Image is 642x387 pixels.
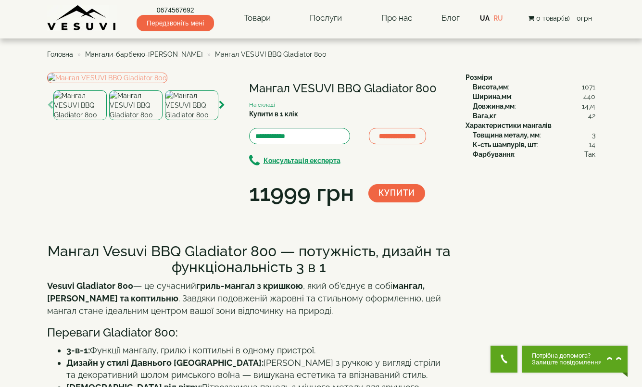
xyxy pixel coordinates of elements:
a: Про нас [372,7,422,29]
div: : [473,101,595,111]
span: 440 [583,92,595,101]
div: : [473,140,595,150]
span: Потрібна допомога? [532,352,602,359]
span: 3 [592,130,595,140]
small: На складі [249,101,275,108]
b: К-сть шампурів, шт [473,141,537,149]
span: Так [584,150,595,159]
b: Фарбування [473,150,514,158]
b: Вага,кг [473,112,496,120]
a: RU [493,14,503,22]
span: 0 товар(ів) - 0грн [536,14,592,22]
button: Get Call button [491,346,517,373]
div: 11999 грн [249,177,354,210]
div: : [473,82,595,92]
div: : [473,92,595,101]
p: — це сучасний , який об'єднує в собі . Завдяки подовженій жаровні та стильному оформленню, цей ма... [47,280,451,317]
span: 42 [588,111,595,121]
span: 1071 [582,82,595,92]
a: UA [480,14,490,22]
h3: Переваги Gladiator 800: [47,326,451,339]
div: : [473,150,595,159]
span: Мангал VESUVI BBQ Gladiator 800 [215,50,327,58]
b: Довжина,мм [473,102,515,110]
img: Завод VESUVI [47,5,117,31]
button: Chat button [522,346,628,373]
b: Ширина,мм [473,93,511,100]
a: Головна [47,50,73,58]
b: Характеристики мангалів [466,122,552,129]
h1: Мангал VESUVI BBQ Gladiator 800 [249,82,451,95]
div: : [473,130,595,140]
li: Функції мангалу, грилю і коптильні в одному пристрої. [66,344,451,357]
strong: 3-в-1: [66,345,90,355]
img: Мангал VESUVI BBQ Gladiator 800 [47,73,167,83]
li: [PERSON_NAME] з ручкою у вигляді стріли та декоративний шолом римського воїна — вишукана естетика... [66,357,451,381]
h2: Мангал Vesuvi BBQ Gladiator 800 — потужність, дизайн та функціональність 3 в 1 [47,243,451,275]
b: Висота,мм [473,83,508,91]
img: Мангал VESUVI BBQ Gladiator 800 [109,90,163,120]
b: Консультація експерта [264,157,340,164]
a: Товари [234,7,280,29]
a: Блог [441,13,460,23]
span: Передзвоніть мені [137,15,214,31]
strong: гриль-мангал з кришкою [196,281,303,291]
label: Купити в 1 клік [249,109,298,119]
a: Послуги [300,7,352,29]
a: Мангали-барбекю-[PERSON_NAME] [85,50,203,58]
img: Мангал VESUVI BBQ Gladiator 800 [53,90,107,120]
div: : [473,111,595,121]
span: 1474 [582,101,595,111]
strong: Vesuvi Gladiator 800 [47,281,133,291]
a: 0674567692 [137,5,214,15]
span: Залиште повідомлення [532,359,602,366]
strong: Дизайн у стилі Давнього [GEOGRAPHIC_DATA]: [66,358,264,368]
img: Мангал VESUVI BBQ Gladiator 800 [165,90,218,120]
b: Розміри [466,74,492,81]
span: 14 [589,140,595,150]
button: Купити [368,184,425,202]
b: Товщина металу, мм [473,131,540,139]
button: 0 товар(ів) - 0грн [525,13,595,24]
